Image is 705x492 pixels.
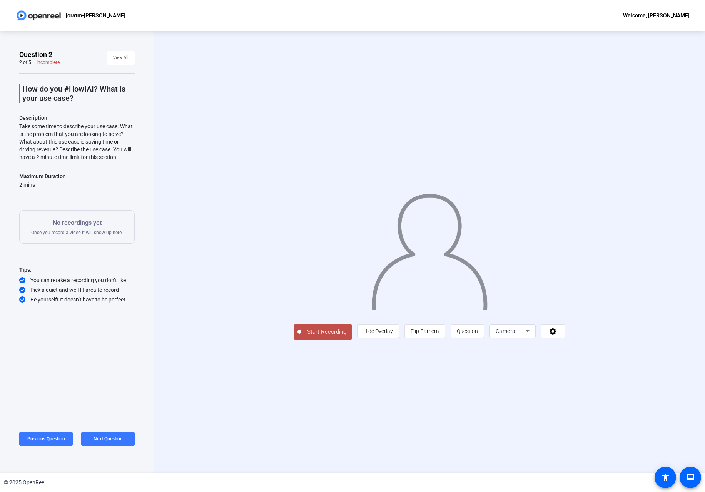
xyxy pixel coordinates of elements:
[19,286,135,294] div: Pick a quiet and well-lit area to record
[371,187,488,309] img: overlay
[31,218,123,236] div: Once you record a video it will show up here.
[107,51,135,65] button: View All
[31,218,123,228] p: No recordings yet
[661,473,670,482] mat-icon: accessibility
[37,59,60,65] div: Incomplete
[19,59,31,65] div: 2 of 5
[81,432,135,446] button: Next Question
[19,432,73,446] button: Previous Question
[294,324,352,340] button: Start Recording
[19,276,135,284] div: You can retake a recording you don’t like
[94,436,123,442] span: Next Question
[363,328,393,334] span: Hide Overlay
[451,324,484,338] button: Question
[301,328,352,336] span: Start Recording
[411,328,439,334] span: Flip Camera
[623,11,690,20] div: Welcome, [PERSON_NAME]
[19,50,52,59] span: Question 2
[357,324,399,338] button: Hide Overlay
[19,122,135,161] div: Take some time to describe your use case. What is the problem that you are looking to solve? What...
[457,328,478,334] span: Question
[496,328,516,334] span: Camera
[19,181,66,189] div: 2 mins
[66,11,125,20] p: joratm-[PERSON_NAME]
[404,324,445,338] button: Flip Camera
[19,172,66,181] div: Maximum Duration
[4,479,45,487] div: © 2025 OpenReel
[19,296,135,303] div: Be yourself! It doesn’t have to be perfect
[15,8,62,23] img: OpenReel logo
[19,113,135,122] p: Description
[22,84,135,103] p: How do you #HowIAI? What is your use case?
[19,265,135,274] div: Tips:
[27,436,65,442] span: Previous Question
[686,473,695,482] mat-icon: message
[113,52,129,64] span: View All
